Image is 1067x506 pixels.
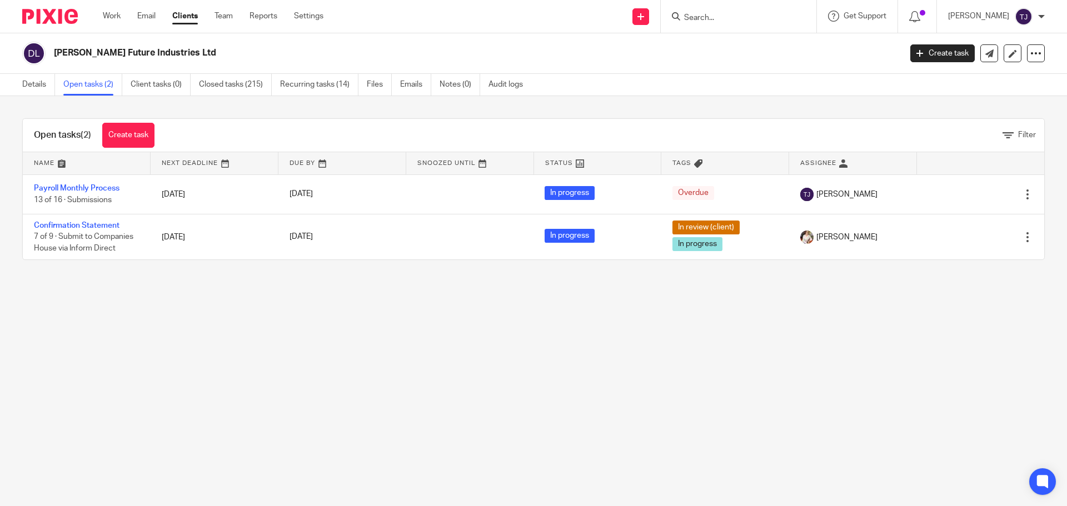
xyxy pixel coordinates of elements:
span: In progress [672,237,722,251]
a: Email [137,11,156,22]
a: Create task [910,44,975,62]
span: [PERSON_NAME] [816,189,877,200]
span: Snoozed Until [417,160,476,166]
span: Get Support [844,12,886,20]
a: Details [22,74,55,96]
img: Kayleigh%20Henson.jpeg [800,231,814,244]
a: Notes (0) [440,74,480,96]
td: [DATE] [151,214,278,259]
h1: Open tasks [34,129,91,141]
a: Reports [250,11,277,22]
h2: [PERSON_NAME] Future Industries Ltd [54,47,726,59]
a: Create task [102,123,154,148]
span: [PERSON_NAME] [816,232,877,243]
img: svg%3E [22,42,46,65]
span: Tags [672,160,691,166]
span: In review (client) [672,221,740,234]
span: [DATE] [290,233,313,241]
span: Filter [1018,131,1036,139]
a: Work [103,11,121,22]
a: Confirmation Statement [34,222,119,229]
input: Search [683,13,783,23]
span: In progress [545,186,595,200]
span: [DATE] [290,191,313,198]
a: Audit logs [488,74,531,96]
a: Clients [172,11,198,22]
a: Emails [400,74,431,96]
a: Team [215,11,233,22]
img: Pixie [22,9,78,24]
a: Settings [294,11,323,22]
a: Open tasks (2) [63,74,122,96]
img: svg%3E [800,188,814,201]
img: svg%3E [1015,8,1033,26]
p: [PERSON_NAME] [948,11,1009,22]
a: Recurring tasks (14) [280,74,358,96]
span: In progress [545,229,595,243]
span: Status [545,160,573,166]
span: 7 of 9 · Submit to Companies House via Inform Direct [34,233,133,253]
a: Closed tasks (215) [199,74,272,96]
span: 13 of 16 · Submissions [34,196,112,204]
span: Overdue [672,186,714,200]
span: (2) [81,131,91,139]
a: Client tasks (0) [131,74,191,96]
a: Payroll Monthly Process [34,184,119,192]
td: [DATE] [151,174,278,214]
a: Files [367,74,392,96]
